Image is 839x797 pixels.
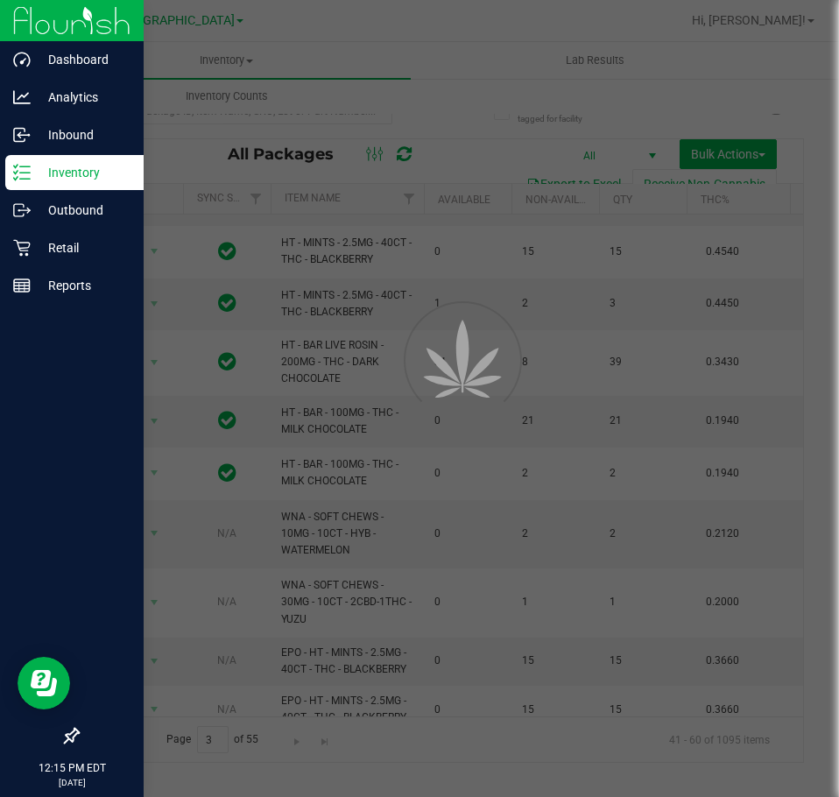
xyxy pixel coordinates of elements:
[8,760,136,776] p: 12:15 PM EDT
[31,49,136,70] p: Dashboard
[13,126,31,144] inline-svg: Inbound
[13,164,31,181] inline-svg: Inventory
[13,51,31,68] inline-svg: Dashboard
[31,237,136,258] p: Retail
[31,200,136,221] p: Outbound
[31,162,136,183] p: Inventory
[18,657,70,709] iframe: Resource center
[13,201,31,219] inline-svg: Outbound
[31,275,136,296] p: Reports
[8,776,136,789] p: [DATE]
[13,277,31,294] inline-svg: Reports
[31,124,136,145] p: Inbound
[13,239,31,257] inline-svg: Retail
[13,88,31,106] inline-svg: Analytics
[31,87,136,108] p: Analytics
